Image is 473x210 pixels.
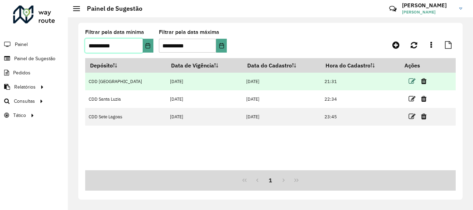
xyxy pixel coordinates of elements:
span: Pedidos [13,69,30,76]
span: Tático [13,112,26,119]
span: Relatórios [14,83,36,91]
td: [DATE] [242,90,321,108]
span: [PERSON_NAME] [402,9,454,15]
td: [DATE] [167,90,243,108]
a: Excluir [421,76,427,86]
td: [DATE] [242,73,321,90]
span: Painel de Sugestão [14,55,55,62]
td: [DATE] [167,108,243,126]
td: CDD Santa Luzia [85,90,167,108]
th: Data de Vigência [167,58,243,73]
label: Filtrar pela data mínima [85,28,144,36]
a: Editar [409,112,416,121]
label: Filtrar pela data máxima [159,28,219,36]
button: Choose Date [216,39,227,53]
a: Excluir [421,112,427,121]
td: CDD Sete Lagoas [85,108,167,126]
span: Consultas [14,98,35,105]
h2: Painel de Sugestão [80,5,142,12]
button: 1 [264,174,277,187]
th: Data do Cadastro [242,58,321,73]
td: 23:45 [321,108,400,126]
th: Depósito [85,58,167,73]
span: Painel [15,41,28,48]
h3: [PERSON_NAME] [402,2,454,9]
a: Contato Rápido [385,1,400,16]
th: Ações [400,58,441,73]
a: Excluir [421,94,427,103]
td: [DATE] [242,108,321,126]
button: Choose Date [143,39,153,53]
a: Editar [409,76,416,86]
td: CDD [GEOGRAPHIC_DATA] [85,73,167,90]
td: [DATE] [167,73,243,90]
td: 21:31 [321,73,400,90]
td: 22:34 [321,90,400,108]
a: Editar [409,94,416,103]
th: Hora do Cadastro [321,58,400,73]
